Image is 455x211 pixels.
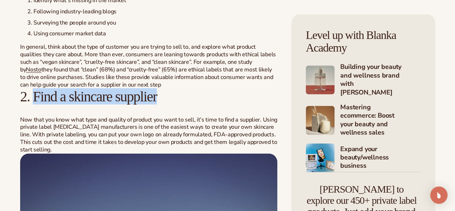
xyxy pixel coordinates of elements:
[306,144,335,172] img: Shopify Image 4
[340,145,421,171] h4: Expand your beauty/wellness business
[306,29,421,54] h4: Level up with Blanka Academy
[20,43,277,88] p: In general, think about the type of customer you are trying to sell to, and explore what product ...
[27,30,277,38] li: Using consumer market data
[340,63,421,97] h4: Building your beauty and wellness brand with [PERSON_NAME]
[306,103,421,138] a: Shopify Image 3 Mastering ecommerce: Boost your beauty and wellness sales
[27,8,277,16] li: Following industry-leading blogs
[306,66,335,94] img: Shopify Image 2
[340,103,421,138] h4: Mastering ecommerce: Boost your beauty and wellness sales
[430,186,447,204] div: Open Intercom Messenger
[306,144,421,172] a: Shopify Image 4 Expand your beauty/wellness business
[306,63,421,97] a: Shopify Image 2 Building your beauty and wellness brand with [PERSON_NAME]
[306,106,335,135] img: Shopify Image 3
[26,66,41,74] a: Nosto
[27,19,277,27] li: Surveying the people around you
[20,89,277,105] h2: 2. Find a skincare supplier
[20,116,277,154] p: Now that you know what type and quality of product you want to sell, it’s time to find a supplier...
